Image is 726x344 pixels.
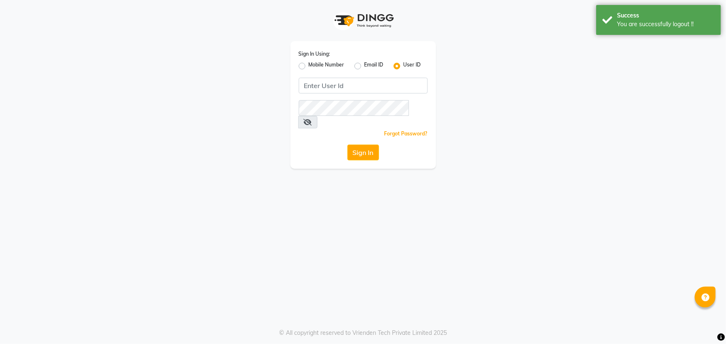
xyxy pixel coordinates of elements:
input: Username [299,100,409,116]
img: logo1.svg [330,8,396,33]
input: Username [299,78,428,93]
label: Mobile Number [309,61,344,71]
div: Success [617,11,715,20]
div: You are successfully logout !! [617,20,715,29]
label: User ID [404,61,421,71]
label: Email ID [364,61,384,71]
a: Forgot Password? [384,130,428,137]
button: Sign In [347,145,379,160]
label: Sign In Using: [299,50,330,58]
